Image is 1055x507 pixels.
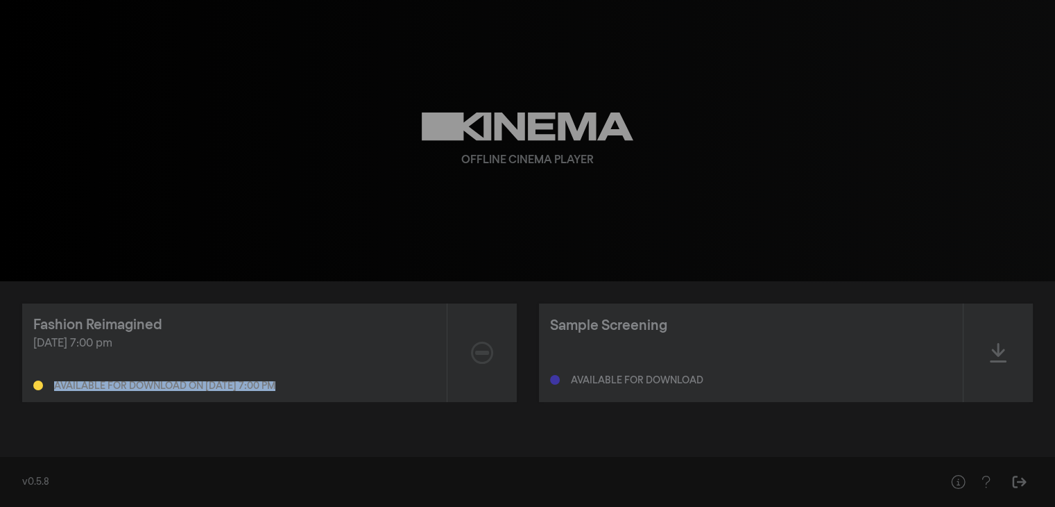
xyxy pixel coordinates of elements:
div: Sample Screening [550,315,667,336]
button: Help [972,468,1000,496]
div: v0.5.8 [22,475,916,490]
button: Help [944,468,972,496]
div: [DATE] 7:00 pm [33,335,436,352]
div: Fashion Reimagined [33,315,162,335]
div: Offline Cinema Player [461,152,594,169]
div: Available for download [571,376,703,385]
div: Available for download on [DATE] 7:00 pm [54,381,275,391]
button: Sign Out [1005,468,1033,496]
